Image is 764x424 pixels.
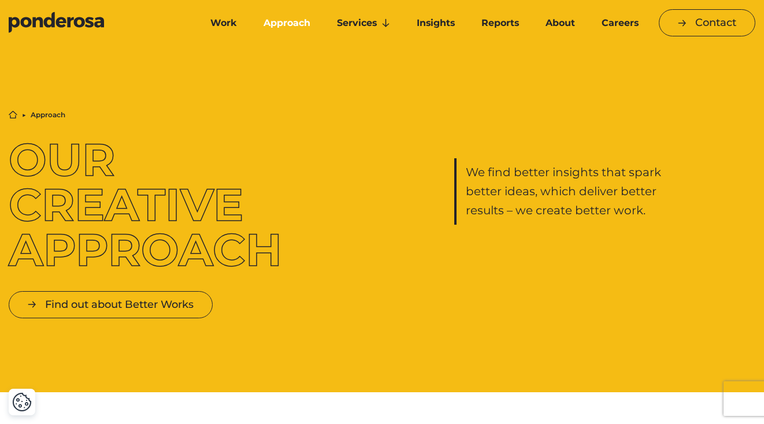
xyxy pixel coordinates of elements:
h1: Our Creative Approach [9,137,310,272]
img: Revisit consent button [12,392,32,412]
a: Insights [406,11,466,35]
a: Work [200,11,249,35]
li: ▶︎ [22,111,26,118]
a: Find out about Better Works [9,291,213,318]
a: Go to homepage [9,12,183,35]
a: Contact [659,9,755,36]
a: Careers [591,11,650,35]
a: About [535,11,586,35]
a: Services [326,11,401,35]
li: Approach [31,111,65,118]
p: We find better insights that spark better ideas, which deliver better results – we create better ... [466,163,692,220]
a: Reports [470,11,530,35]
a: Home [9,110,17,119]
a: Approach [253,11,321,35]
button: Cookie Settings [12,392,32,412]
